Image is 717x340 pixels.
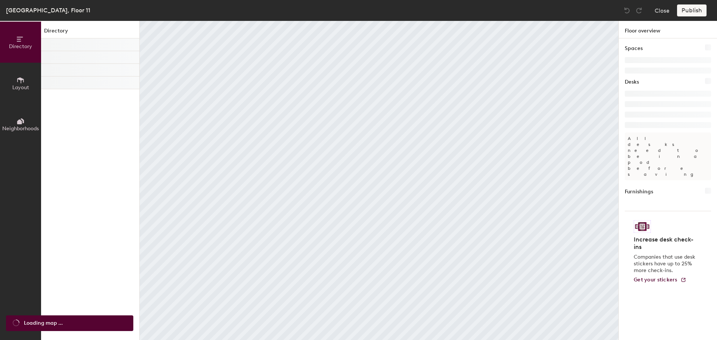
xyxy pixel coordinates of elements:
[619,21,717,38] h1: Floor overview
[12,84,29,91] span: Layout
[24,319,63,327] span: Loading map ...
[625,132,711,180] p: All desks need to be in a pod before saving
[140,21,618,340] canvas: Map
[634,254,698,274] p: Companies that use desk stickers have up to 25% more check-ins.
[6,6,90,15] div: [GEOGRAPHIC_DATA], Floor 11
[634,236,698,251] h4: Increase desk check-ins
[634,277,686,283] a: Get your stickers
[623,7,631,14] img: Undo
[9,43,32,50] span: Directory
[655,4,670,16] button: Close
[41,27,139,38] h1: Directory
[625,78,639,86] h1: Desks
[625,188,653,196] h1: Furnishings
[634,277,677,283] span: Get your stickers
[2,125,39,132] span: Neighborhoods
[625,44,643,53] h1: Spaces
[634,220,651,233] img: Sticker logo
[635,7,643,14] img: Redo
